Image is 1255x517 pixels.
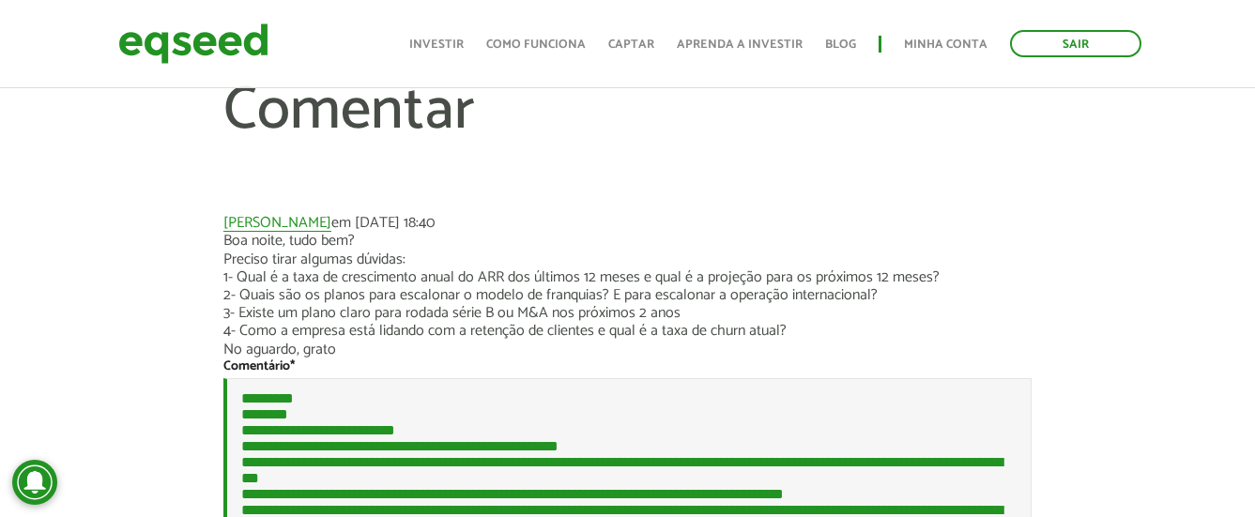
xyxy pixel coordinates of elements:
[486,38,586,51] a: Como funciona
[223,216,1032,232] div: em [DATE] 18:40
[223,360,295,373] label: Comentário
[223,216,331,232] a: [PERSON_NAME]
[1010,30,1141,57] a: Sair
[677,38,803,51] a: Aprenda a investir
[290,356,295,377] span: Este campo é obrigatório.
[223,232,1032,340] p: Boa noite, tudo bem? Preciso tirar algumas dúvidas: 1- Qual é a taxa de crescimento anual do ARR ...
[904,38,987,51] a: Minha conta
[608,38,654,51] a: Captar
[825,38,856,51] a: Blog
[223,341,1032,358] p: No aguardo, grato
[409,38,464,51] a: Investir
[223,79,1032,201] h1: Comentar
[118,19,268,68] img: EqSeed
